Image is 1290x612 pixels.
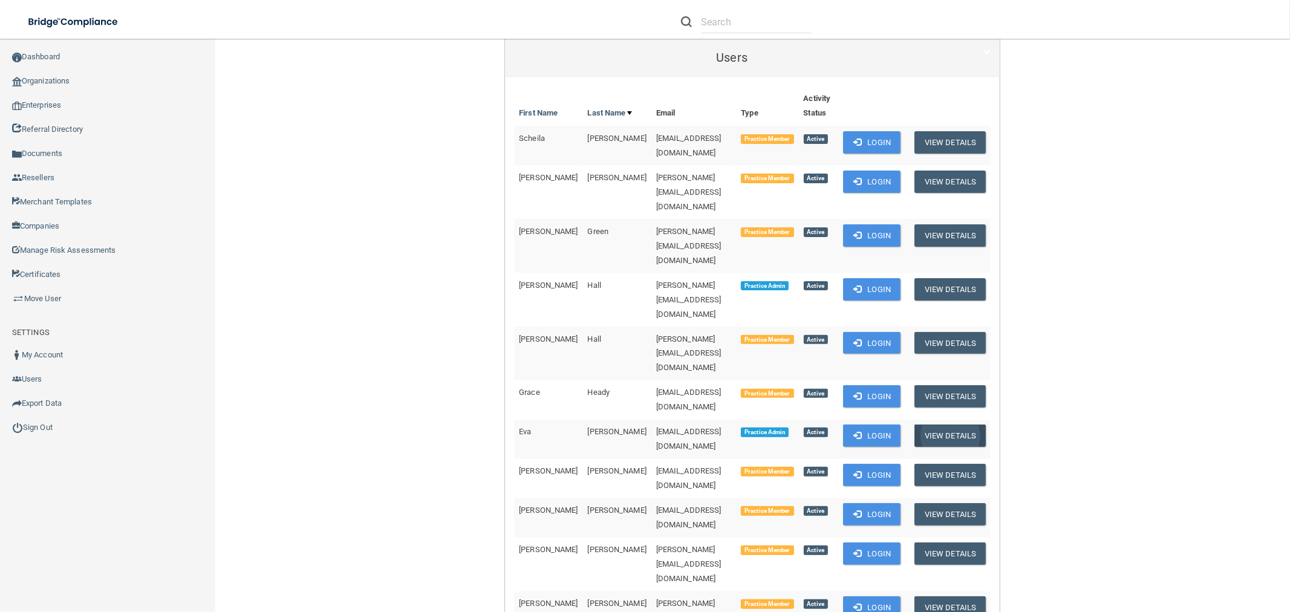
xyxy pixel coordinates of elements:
[741,506,793,516] span: Practice Member
[914,542,986,565] button: View Details
[588,427,647,436] span: [PERSON_NAME]
[843,542,901,565] button: Login
[656,134,722,157] span: [EMAIL_ADDRESS][DOMAIN_NAME]
[519,466,578,475] span: [PERSON_NAME]
[519,545,578,554] span: [PERSON_NAME]
[656,334,722,373] span: [PERSON_NAME][EMAIL_ADDRESS][DOMAIN_NAME]
[12,77,22,86] img: organization-icon.f8decf85.png
[741,599,793,609] span: Practice Member
[804,545,828,555] span: Active
[588,173,647,182] span: [PERSON_NAME]
[12,350,22,360] img: ic_user_dark.df1a06c3.png
[519,506,578,515] span: [PERSON_NAME]
[914,503,986,526] button: View Details
[914,425,986,447] button: View Details
[656,545,722,583] span: [PERSON_NAME][EMAIL_ADDRESS][DOMAIN_NAME]
[741,227,793,237] span: Practice Member
[12,422,23,433] img: ic_power_dark.7ecde6b1.png
[804,227,828,237] span: Active
[588,506,647,515] span: [PERSON_NAME]
[519,134,545,143] span: Scheila
[12,293,24,305] img: briefcase.64adab9b.png
[588,106,633,120] a: Last Name
[741,428,789,437] span: Practice Admin
[914,224,986,247] button: View Details
[656,281,722,319] span: [PERSON_NAME][EMAIL_ADDRESS][DOMAIN_NAME]
[804,506,828,516] span: Active
[804,389,828,399] span: Active
[588,227,609,236] span: Green
[914,464,986,486] button: View Details
[804,335,828,345] span: Active
[656,388,722,411] span: [EMAIL_ADDRESS][DOMAIN_NAME]
[914,332,986,354] button: View Details
[914,131,986,154] button: View Details
[519,173,578,182] span: [PERSON_NAME]
[519,334,578,343] span: [PERSON_NAME]
[804,281,828,291] span: Active
[843,131,901,154] button: Login
[519,106,558,120] a: First Name
[843,332,901,354] button: Login
[588,334,601,343] span: Hall
[914,171,986,193] button: View Details
[18,10,129,34] img: bridge_compliance_login_screen.278c3ca4.svg
[799,86,839,126] th: Activity Status
[514,44,991,71] a: Users
[914,385,986,408] button: View Details
[741,545,793,555] span: Practice Member
[588,134,647,143] span: [PERSON_NAME]
[519,227,578,236] span: [PERSON_NAME]
[741,467,793,477] span: Practice Member
[12,173,22,183] img: ic_reseller.de258add.png
[736,86,798,126] th: Type
[12,399,22,408] img: icon-export.b9366987.png
[12,102,22,110] img: enterprise.0d942306.png
[588,281,601,290] span: Hall
[804,174,828,183] span: Active
[519,427,531,436] span: Eva
[681,16,692,27] img: ic-search.3b580494.png
[656,466,722,490] span: [EMAIL_ADDRESS][DOMAIN_NAME]
[741,389,793,399] span: Practice Member
[588,545,647,554] span: [PERSON_NAME]
[843,503,901,526] button: Login
[741,134,793,144] span: Practice Member
[519,388,540,397] span: Grace
[656,427,722,451] span: [EMAIL_ADDRESS][DOMAIN_NAME]
[656,173,722,211] span: [PERSON_NAME][EMAIL_ADDRESS][DOMAIN_NAME]
[656,506,722,529] span: [EMAIL_ADDRESS][DOMAIN_NAME]
[843,224,901,247] button: Login
[701,11,812,33] input: Search
[843,464,901,486] button: Login
[843,425,901,447] button: Login
[843,385,901,408] button: Login
[588,599,647,608] span: [PERSON_NAME]
[588,466,647,475] span: [PERSON_NAME]
[843,278,901,301] button: Login
[519,281,578,290] span: [PERSON_NAME]
[12,374,22,384] img: icon-users.e205127d.png
[804,134,828,144] span: Active
[514,51,950,64] h5: Users
[12,325,50,340] label: SETTINGS
[741,281,789,291] span: Practice Admin
[914,278,986,301] button: View Details
[588,388,610,397] span: Heady
[843,171,901,193] button: Login
[651,86,736,126] th: Email
[804,428,828,437] span: Active
[519,599,578,608] span: [PERSON_NAME]
[741,335,793,345] span: Practice Member
[804,599,828,609] span: Active
[656,227,722,265] span: [PERSON_NAME][EMAIL_ADDRESS][DOMAIN_NAME]
[12,149,22,159] img: icon-documents.8dae5593.png
[12,53,22,62] img: ic_dashboard_dark.d01f4a41.png
[804,467,828,477] span: Active
[741,174,793,183] span: Practice Member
